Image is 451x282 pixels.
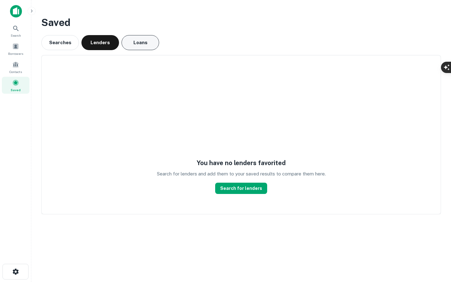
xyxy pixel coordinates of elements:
a: Saved [2,77,29,94]
iframe: Chat Widget [420,232,451,262]
button: Searches [41,35,79,50]
a: Search [2,22,29,39]
a: Search for lenders [215,183,267,194]
h5: You have no lenders favorited [197,158,286,168]
a: Contacts [2,59,29,76]
p: Search for lenders and add them to your saved results to compare them here. [157,170,326,178]
span: Search [11,33,21,38]
button: Lenders [81,35,119,50]
a: Borrowers [2,40,29,57]
span: Contacts [9,69,22,74]
span: Borrowers [8,51,23,56]
button: Loans [122,35,159,50]
h3: Saved [41,15,441,30]
span: Saved [11,87,21,92]
img: capitalize-icon.png [10,5,22,18]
